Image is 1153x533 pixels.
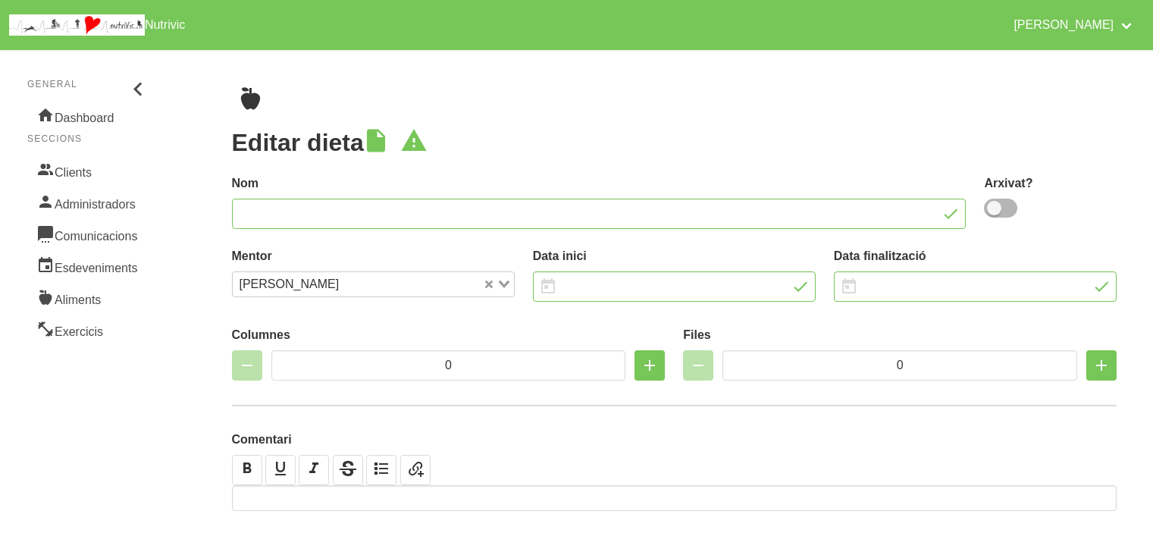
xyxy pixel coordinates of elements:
p: Seccions [27,132,150,146]
label: Comentari [232,431,1117,449]
input: Search for option [344,275,481,293]
a: Dashboard [27,100,150,132]
a: Comunicacions [27,218,150,250]
span: [PERSON_NAME] [236,275,343,293]
label: Arxivat? [984,174,1117,193]
a: Clients [27,155,150,187]
h1: Editar dieta [232,129,1117,156]
label: Nom [232,174,967,193]
button: Clear Selected [485,279,493,290]
a: Administradors [27,187,150,218]
label: Data inici [533,247,816,265]
img: company_logo [9,14,145,36]
a: Esdeveniments [27,250,150,282]
label: Mentor [232,247,515,265]
p: General [27,77,150,91]
nav: breadcrumbs [232,86,1117,111]
div: Search for option [232,271,515,297]
a: [PERSON_NAME] [1004,6,1144,44]
a: Exercicis [27,314,150,346]
label: Columnes [232,326,666,344]
label: Files [683,326,1117,344]
label: Data finalització [834,247,1117,265]
a: Aliments [27,282,150,314]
